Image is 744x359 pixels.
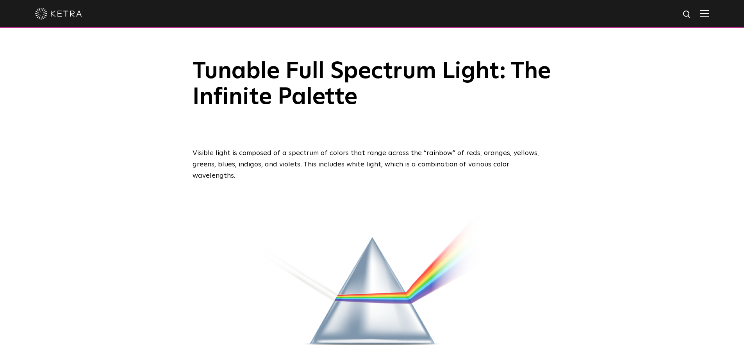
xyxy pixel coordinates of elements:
[35,8,82,20] img: ketra-logo-2019-white
[193,148,552,181] p: Visible light is composed of a spectrum of colors that range across the “rainbow” of reds, orange...
[700,10,709,17] img: Hamburger%20Nav.svg
[682,10,692,20] img: search icon
[193,59,552,124] h1: Tunable Full Spectrum Light: The Infinite Palette
[193,197,552,357] img: White light on a prism, producing a range of colors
